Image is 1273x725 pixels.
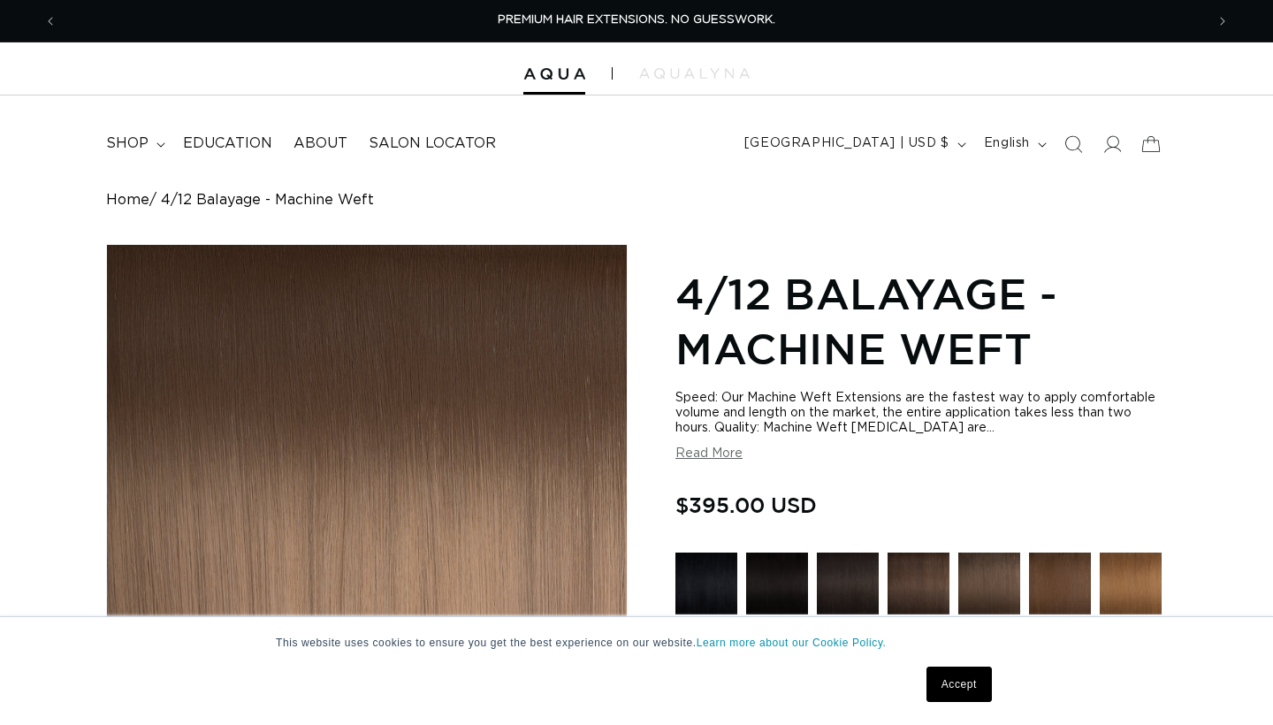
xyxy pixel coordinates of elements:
summary: Search [1054,125,1093,164]
span: English [984,134,1030,153]
button: Previous announcement [31,4,70,38]
button: Read More [675,446,743,462]
span: shop [106,134,149,153]
span: Education [183,134,272,153]
img: 2 Dark Brown - Machine Weft [888,553,949,614]
a: Education [172,124,283,164]
a: Salon Locator [358,124,507,164]
a: About [283,124,358,164]
p: This website uses cookies to ensure you get the best experience on our website. [276,635,997,651]
a: Learn more about our Cookie Policy. [697,637,887,649]
a: 4 Medium Brown - Machine Weft [1029,553,1091,623]
a: 1N Natural Black - Machine Weft [746,553,808,623]
h1: 4/12 Balayage - Machine Weft [675,266,1167,377]
img: 1N Natural Black - Machine Weft [746,553,808,614]
span: Salon Locator [369,134,496,153]
button: Next announcement [1203,4,1242,38]
a: 6 Light Brown - Machine Weft [1100,553,1162,623]
img: Aqua Hair Extensions [523,68,585,80]
img: 4AB Medium Ash Brown - Machine Weft [958,553,1020,614]
div: Speed: Our Machine Weft Extensions are the fastest way to apply comfortable volume and length on ... [675,391,1167,436]
span: PREMIUM HAIR EXTENSIONS. NO GUESSWORK. [498,14,775,26]
button: [GEOGRAPHIC_DATA] | USD $ [734,127,973,161]
button: English [973,127,1054,161]
img: aqualyna.com [639,68,750,79]
a: 4AB Medium Ash Brown - Machine Weft [958,553,1020,623]
span: [GEOGRAPHIC_DATA] | USD $ [744,134,949,153]
img: 6 Light Brown - Machine Weft [1100,553,1162,614]
a: Home [106,192,149,209]
span: $395.00 USD [675,488,817,522]
img: 1 Black - Machine Weft [675,553,737,614]
img: 4 Medium Brown - Machine Weft [1029,553,1091,614]
img: 1B Soft Black - Machine Weft [817,553,879,614]
span: About [293,134,347,153]
a: Accept [926,667,992,702]
a: 1B Soft Black - Machine Weft [817,553,879,623]
a: 1 Black - Machine Weft [675,553,737,623]
span: 4/12 Balayage - Machine Weft [161,192,374,209]
a: 2 Dark Brown - Machine Weft [888,553,949,623]
summary: shop [95,124,172,164]
nav: breadcrumbs [106,192,1167,209]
